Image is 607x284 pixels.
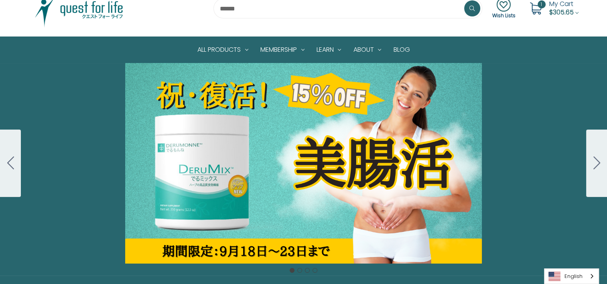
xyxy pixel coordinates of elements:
[290,268,294,273] button: Go to slide 1
[387,37,416,63] a: Blog
[544,268,599,284] aside: Language selected: English
[347,37,387,63] a: About
[544,268,599,284] div: Language
[297,268,302,273] button: Go to slide 2
[544,269,599,284] a: English
[191,37,254,63] a: All Products
[538,0,546,8] span: 1
[254,37,311,63] a: Membership
[586,130,607,197] button: Go to slide 2
[305,268,310,273] button: Go to slide 3
[313,268,317,273] button: Go to slide 4
[311,37,347,63] a: Learn
[549,8,574,17] span: $305.65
